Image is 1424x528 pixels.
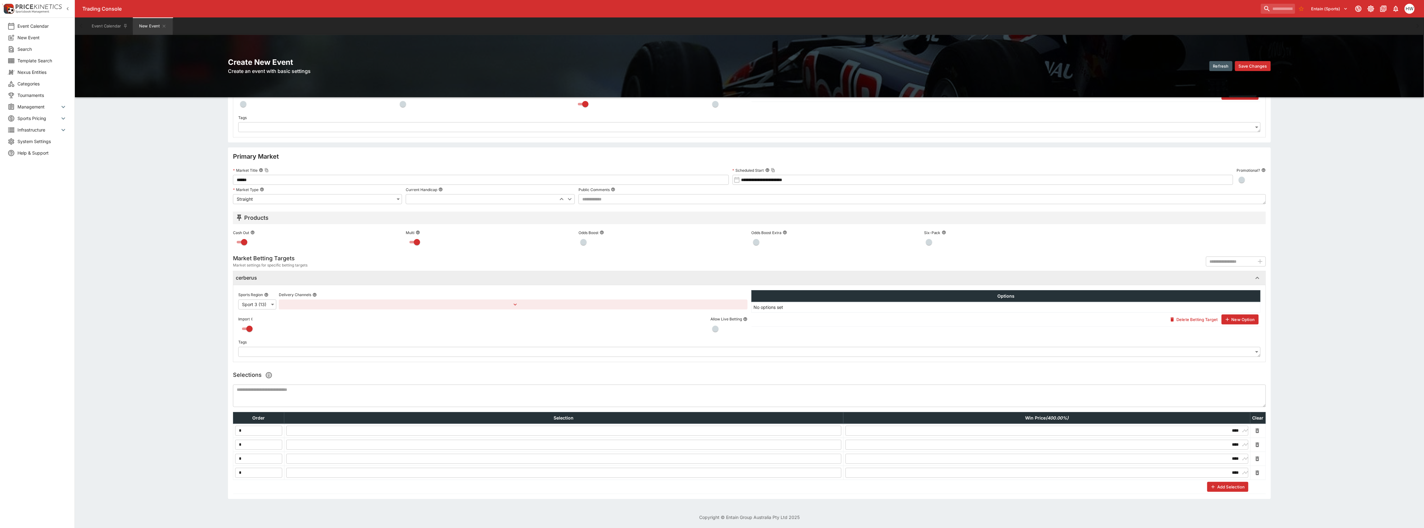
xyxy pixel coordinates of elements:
[1378,3,1389,14] button: Documentation
[238,339,247,345] p: Tags
[579,187,610,192] p: Public Comments
[312,293,317,297] button: Delivery Channels
[233,194,402,204] div: Straight
[1237,168,1260,173] p: Promotional?
[1209,61,1233,71] button: Refresh
[17,46,67,52] span: Search
[743,317,748,321] button: Allow Live Betting
[771,168,775,172] button: Copy To Clipboard
[600,230,604,235] button: Odds Boost
[238,300,276,310] div: Sport 3 (13)
[75,514,1424,521] p: Copyright © Entain Group Australia Pty Ltd 2025
[1207,482,1248,492] button: Add Selection
[238,115,247,120] p: Tags
[611,187,615,192] button: Public Comments
[238,292,263,297] p: Sports Region
[17,57,67,64] span: Template Search
[228,57,748,67] h2: Create New Event
[264,168,269,172] button: Copy To Clipboard
[17,34,67,41] span: New Event
[263,370,274,381] button: Paste/Type a csv of selections prices here. When typing, a selection will be created as you creat...
[17,127,60,133] span: Infrastructure
[1365,3,1377,14] button: Toggle light/dark mode
[82,6,1258,12] div: Trading Console
[406,230,414,235] p: Multi
[259,168,263,172] button: Market TitleCopy To Clipboard
[88,17,132,35] button: Event Calendar
[233,370,274,381] h5: Selections
[133,17,173,35] button: New Event
[233,168,258,173] p: Market Title
[233,255,308,262] h5: Market Betting Targets
[238,316,250,322] p: Import
[416,230,420,235] button: Multi
[251,317,255,321] button: Import
[783,230,787,235] button: Odds Boost Extra
[17,103,60,110] span: Management
[17,115,60,122] span: Sports Pricing
[233,152,279,161] h4: Primary Market
[438,187,443,192] button: Current Handicap
[250,230,255,235] button: Cash Out
[233,412,284,424] th: Order
[1250,412,1266,424] th: Clear
[17,23,67,29] span: Event Calendar
[752,302,1261,312] td: No options set
[1262,168,1266,172] button: Promotional?
[1046,415,1068,420] em: ( 400.00 %)
[260,187,264,192] button: Market Type
[17,138,67,145] span: System Settings
[1308,4,1352,14] button: Select Tenant
[406,187,437,192] p: Current Handicap
[843,412,1250,424] th: Win Price
[16,4,62,9] img: PriceKinetics
[17,150,67,156] span: Help & Support
[752,290,1261,302] th: Options
[1405,4,1415,14] div: Harrison Walker
[1222,314,1259,324] button: New Option
[17,80,67,87] span: Categories
[1353,3,1364,14] button: Connected to PK
[710,316,742,322] p: Allow Live Betting
[942,230,946,235] button: Six-Pack
[284,412,843,424] th: Selection
[17,69,67,75] span: Nexus Entities
[233,230,249,235] p: Cash Out
[244,214,269,221] h5: Products
[16,10,49,13] img: Sportsbook Management
[17,92,67,98] span: Tournaments
[751,230,782,235] p: Odds Boost Extra
[1296,4,1306,14] button: No Bookmarks
[1403,2,1417,16] button: Harrison Walker
[579,230,598,235] p: Odds Boost
[236,275,257,281] h6: cerberus
[924,230,941,235] p: Six-Pack
[233,262,308,268] span: Market settings for specific betting targets
[1261,4,1295,14] input: search
[264,293,269,297] button: Sports Region
[765,168,770,172] button: Scheduled StartCopy To Clipboard
[733,168,764,173] p: Scheduled Start
[228,67,748,75] h6: Create an event with basic settings
[2,2,14,15] img: PriceKinetics Logo
[279,292,311,297] p: Delivery Channels
[1390,3,1402,14] button: Notifications
[233,187,259,192] p: Market Type
[1235,61,1271,71] button: Save Changes
[1166,314,1221,324] button: Delete Betting Target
